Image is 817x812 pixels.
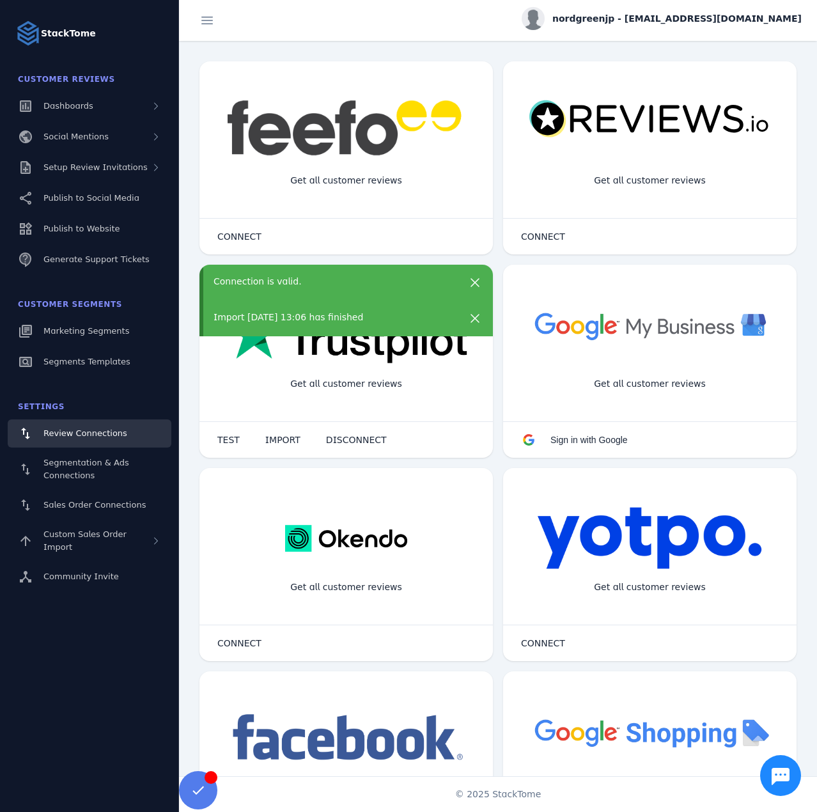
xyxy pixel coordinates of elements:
[455,788,541,801] span: © 2025 StackTome
[8,563,171,591] a: Community Invite
[43,428,127,438] span: Review Connections
[18,300,122,309] span: Customer Segments
[41,27,96,40] strong: StackTome
[43,500,146,510] span: Sales Order Connections
[584,570,716,604] div: Get all customer reviews
[584,164,716,198] div: Get all customer reviews
[529,100,771,139] img: reviewsio.svg
[508,427,641,453] button: Sign in with Google
[326,435,387,444] span: DISCONNECT
[15,20,41,46] img: Logo image
[550,435,628,445] span: Sign in with Google
[43,326,129,336] span: Marketing Segments
[8,246,171,274] a: Generate Support Tickets
[508,630,578,656] button: CONNECT
[43,193,139,203] span: Publish to Social Media
[529,303,771,348] img: googlebusiness.png
[552,12,802,26] span: nordgreenjp - [EMAIL_ADDRESS][DOMAIN_NAME]
[43,224,120,233] span: Publish to Website
[285,506,407,570] img: okendo.webp
[205,630,274,656] button: CONNECT
[205,224,274,249] button: CONNECT
[8,317,171,345] a: Marketing Segments
[217,639,261,648] span: CONNECT
[529,710,771,755] img: googleshopping.png
[280,367,412,401] div: Get all customer reviews
[18,75,115,84] span: Customer Reviews
[18,402,65,411] span: Settings
[8,419,171,448] a: Review Connections
[522,7,545,30] img: profile.jpg
[8,184,171,212] a: Publish to Social Media
[43,162,148,172] span: Setup Review Invitations
[280,570,412,604] div: Get all customer reviews
[43,572,119,581] span: Community Invite
[43,254,150,264] span: Generate Support Tickets
[205,427,253,453] button: TEST
[217,435,240,444] span: TEST
[214,275,456,288] div: Connection is valid.
[43,529,127,552] span: Custom Sales Order Import
[521,639,565,648] span: CONNECT
[43,458,129,480] span: Segmentation & Ads Connections
[253,427,313,453] button: IMPORT
[8,491,171,519] a: Sales Order Connections
[280,164,412,198] div: Get all customer reviews
[43,357,130,366] span: Segments Templates
[522,7,802,30] button: nordgreenjp - [EMAIL_ADDRESS][DOMAIN_NAME]
[225,100,467,156] img: feefo.png
[574,774,725,808] div: Import Products from Google
[214,311,456,324] div: Import [DATE] 13:06 has finished
[521,232,565,241] span: CONNECT
[8,215,171,243] a: Publish to Website
[537,506,763,570] img: yotpo.png
[508,224,578,249] button: CONNECT
[217,232,261,241] span: CONNECT
[265,435,300,444] span: IMPORT
[584,367,716,401] div: Get all customer reviews
[225,710,467,767] img: facebook.png
[43,101,93,111] span: Dashboards
[8,450,171,488] a: Segmentation & Ads Connections
[313,427,400,453] button: DISCONNECT
[8,348,171,376] a: Segments Templates
[43,132,109,141] span: Social Mentions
